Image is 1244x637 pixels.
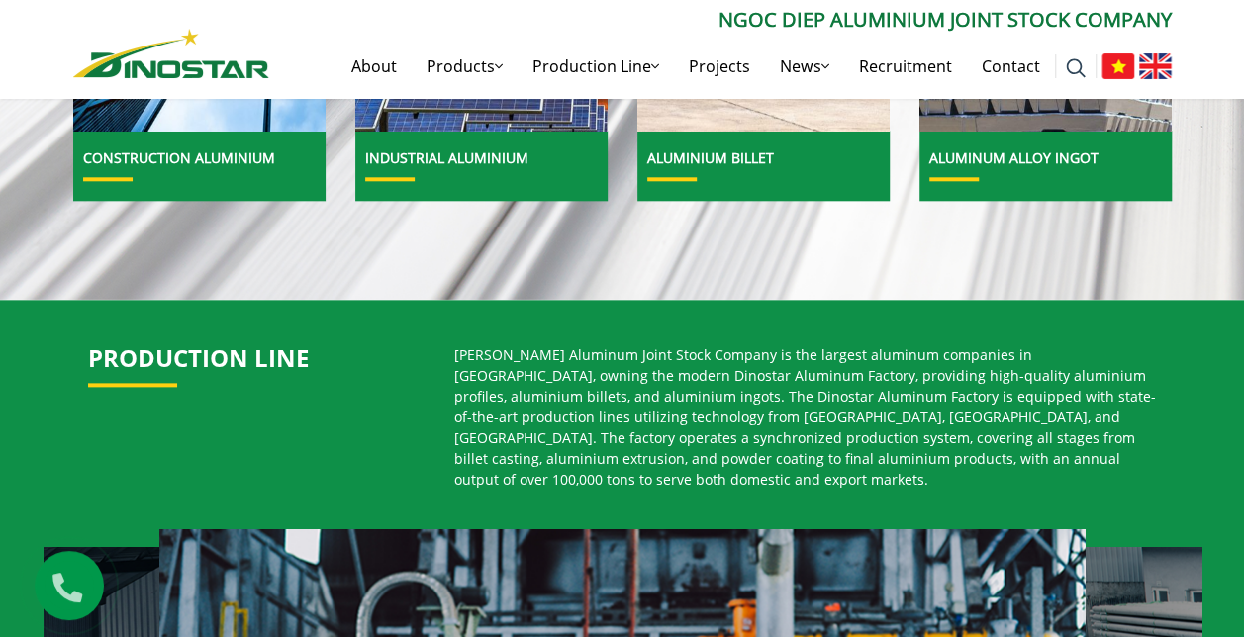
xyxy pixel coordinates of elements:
a: Industrial aluminium [365,148,528,167]
img: English [1139,53,1172,79]
a: Aluminum alloy ingot [929,148,1099,167]
a: About [336,35,412,98]
a: Contact [967,35,1055,98]
a: Recruitment [844,35,967,98]
a: Products [412,35,518,98]
img: Tiếng Việt [1101,53,1134,79]
img: Nhôm Dinostar [73,29,269,78]
a: Construction Aluminium [83,148,275,167]
a: News [765,35,844,98]
p: [PERSON_NAME] Aluminum Joint Stock Company is the largest aluminum companies in [GEOGRAPHIC_DATA]... [454,344,1157,490]
a: Production Line [518,35,674,98]
a: Nhôm Dinostar [73,25,269,77]
a: PRODUCTION LINE [88,341,309,374]
img: search [1066,58,1086,78]
p: Ngoc Diep Aluminium Joint Stock Company [269,5,1172,35]
a: Projects [674,35,765,98]
a: Aluminium billet [647,148,774,167]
